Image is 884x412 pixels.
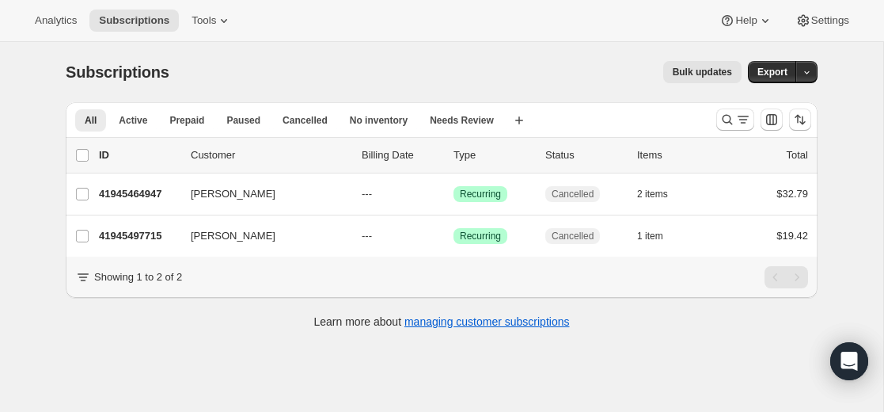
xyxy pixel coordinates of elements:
[191,228,275,244] span: [PERSON_NAME]
[362,147,441,163] p: Billing Date
[811,14,849,27] span: Settings
[99,183,808,205] div: 41945464947[PERSON_NAME]---SuccessRecurringCancelled2 items$32.79
[99,147,808,163] div: IDCustomerBilling DateTypeStatusItemsTotal
[66,63,169,81] span: Subscriptions
[404,315,570,328] a: managing customer subscriptions
[94,269,182,285] p: Showing 1 to 2 of 2
[776,188,808,200] span: $32.79
[764,266,808,288] nav: Pagination
[637,147,716,163] div: Items
[757,66,787,78] span: Export
[663,61,742,83] button: Bulk updates
[99,147,178,163] p: ID
[776,230,808,242] span: $19.42
[637,183,685,205] button: 2 items
[362,188,372,200] span: ---
[716,109,754,131] button: Search and filter results
[85,114,97,127] span: All
[362,230,372,242] span: ---
[99,14,169,27] span: Subscriptions
[191,147,349,163] p: Customer
[181,223,340,249] button: [PERSON_NAME]
[89,10,179,32] button: Subscriptions
[786,10,859,32] button: Settings
[460,230,501,242] span: Recurring
[350,114,408,127] span: No inventory
[181,181,340,207] button: [PERSON_NAME]
[637,225,681,247] button: 1 item
[552,188,594,200] span: Cancelled
[119,114,147,127] span: Active
[673,66,732,78] span: Bulk updates
[506,109,532,132] button: Create new view
[226,114,260,127] span: Paused
[710,10,782,32] button: Help
[735,14,757,27] span: Help
[169,114,204,127] span: Prepaid
[552,230,594,242] span: Cancelled
[460,188,501,200] span: Recurring
[99,225,808,247] div: 41945497715[PERSON_NAME]---SuccessRecurringCancelled1 item$19.42
[182,10,241,32] button: Tools
[789,109,811,131] button: Sort the results
[99,228,178,244] p: 41945497715
[35,14,77,27] span: Analytics
[748,61,797,83] button: Export
[99,186,178,202] p: 41945464947
[830,342,868,380] div: Open Intercom Messenger
[453,147,533,163] div: Type
[637,188,668,200] span: 2 items
[761,109,783,131] button: Customize table column order and visibility
[637,230,663,242] span: 1 item
[192,14,216,27] span: Tools
[25,10,86,32] button: Analytics
[787,147,808,163] p: Total
[545,147,624,163] p: Status
[283,114,328,127] span: Cancelled
[314,314,570,330] p: Learn more about
[430,114,494,127] span: Needs Review
[191,186,275,202] span: [PERSON_NAME]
